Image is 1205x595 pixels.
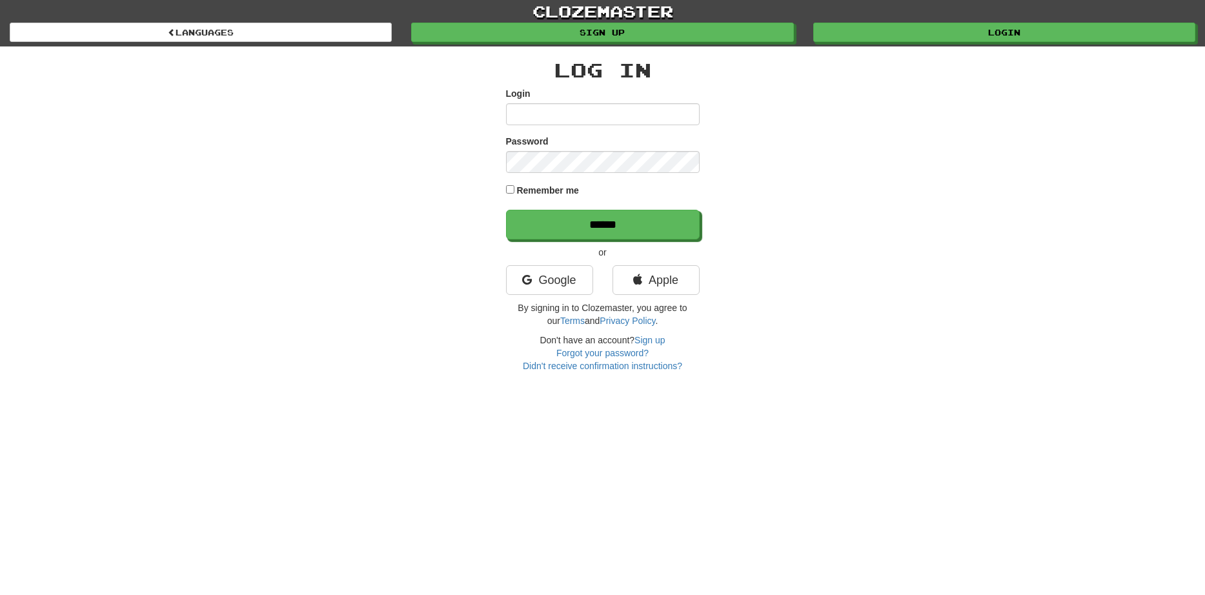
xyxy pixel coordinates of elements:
a: Sign up [411,23,793,42]
label: Password [506,135,549,148]
a: Sign up [634,335,665,345]
a: Didn't receive confirmation instructions? [523,361,682,371]
label: Remember me [516,184,579,197]
a: Languages [10,23,392,42]
a: Forgot your password? [556,348,649,358]
a: Login [813,23,1195,42]
div: Don't have an account? [506,334,700,372]
label: Login [506,87,531,100]
p: By signing in to Clozemaster, you agree to our and . [506,301,700,327]
a: Privacy Policy [600,316,655,326]
p: or [506,246,700,259]
h2: Log In [506,59,700,81]
a: Apple [613,265,700,295]
a: Terms [560,316,585,326]
a: Google [506,265,593,295]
